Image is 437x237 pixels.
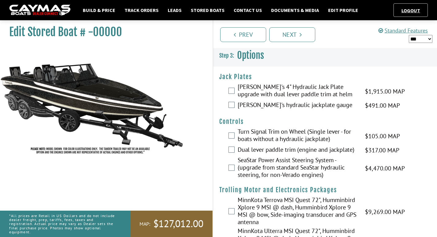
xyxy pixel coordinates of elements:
[365,207,405,216] span: $9,269.00 MAP
[365,101,400,110] span: $491.00 MAP
[398,7,423,13] a: Logout
[219,73,431,81] h4: Jack Plates
[9,211,117,237] p: *All prices are Retail in US Dollars and do not include dealer freight, prep, tariffs, fees, taxe...
[130,211,213,237] a: MAP:$127,012.00
[365,146,399,155] span: $317.00 MAP
[80,6,118,14] a: Build & Price
[238,156,357,180] label: SeaStar Power Assist Steering System - (upgrade from standard SeaStar hydraulic steering, for non...
[238,146,357,155] label: Dual lever paddle trim (engine and jackplate)
[378,27,428,34] a: Standard Features
[365,164,405,173] span: $4,470.00 MAP
[219,118,431,125] h4: Controls
[365,87,405,96] span: $1,915.00 MAP
[9,5,71,16] img: caymas-dealer-connect-2ed40d3bc7270c1d8d7ffb4b79bf05adc795679939227970def78ec6f6c03838.gif
[165,6,185,14] a: Leads
[238,101,357,110] label: [PERSON_NAME]'s hydraulic jackplate gauge
[153,217,203,230] span: $127,012.00
[238,128,357,144] label: Turn Signal Trim on Wheel (Single lever - for boats without a hydraulic jackplate)
[219,186,431,194] h4: Trolling Motor and Electronics Packages
[220,27,266,42] a: Prev
[238,196,357,227] label: MinnKota Terrova MSI Quest 72", Humminbird Xplore 9 MSI @ dash, Humminbird Xplore 9 MSI @ bow, Si...
[140,221,150,227] span: MAP:
[121,6,162,14] a: Track Orders
[231,6,265,14] a: Contact Us
[269,27,315,42] a: Next
[365,132,400,141] span: $105.00 MAP
[238,83,357,99] label: [PERSON_NAME]'s 4" Hydraulic Jack Plate upgrade with dual lever paddle trim at helm
[9,25,197,39] h1: Edit Stored Boat # -00000
[188,6,228,14] a: Stored Boats
[268,6,322,14] a: Documents & Media
[325,6,361,14] a: Edit Profile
